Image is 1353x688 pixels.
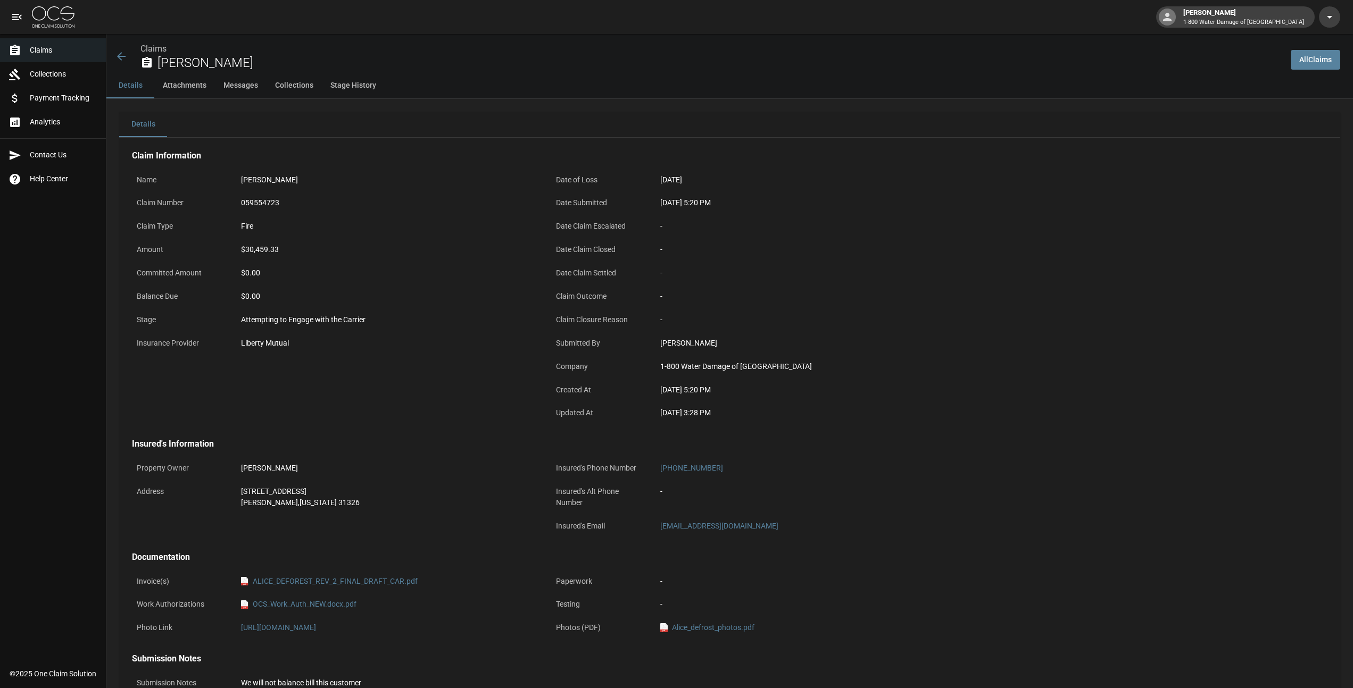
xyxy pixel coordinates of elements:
[660,291,953,302] div: -
[551,356,647,377] p: Company
[241,599,356,610] a: pdfOCS_Work_Auth_NEW.docx.pdf
[6,6,28,28] button: open drawer
[660,599,953,610] div: -
[119,112,167,137] button: Details
[1183,18,1304,27] p: 1-800 Water Damage of [GEOGRAPHIC_DATA]
[10,668,96,679] div: © 2025 One Claim Solution
[132,594,228,615] p: Work Authorizations
[241,197,534,208] div: 059554723
[132,617,228,638] p: Photo Link
[154,73,215,98] button: Attachments
[132,571,228,592] p: Invoice(s)
[660,197,953,208] div: [DATE] 5:20 PM
[660,174,953,186] div: [DATE]
[30,69,97,80] span: Collections
[30,116,97,128] span: Analytics
[241,267,534,279] div: $0.00
[30,45,97,56] span: Claims
[132,216,228,237] p: Claim Type
[132,552,958,563] h4: Documentation
[132,239,228,260] p: Amount
[551,617,647,638] p: Photos (PDF)
[132,653,958,664] h4: Submission Notes
[551,239,647,260] p: Date Claim Closed
[551,192,647,213] p: Date Submitted
[119,112,1340,137] div: details tabs
[551,594,647,615] p: Testing
[551,516,647,536] p: Insured's Email
[132,439,958,449] h4: Insured's Information
[551,402,647,423] p: Updated At
[241,497,534,508] div: [PERSON_NAME] , [US_STATE] 31326
[267,73,322,98] button: Collections
[132,150,958,161] h4: Claim Information
[132,192,228,213] p: Claim Number
[241,623,316,632] a: [URL][DOMAIN_NAME]
[157,55,1282,71] h2: [PERSON_NAME]
[132,481,228,502] p: Address
[551,333,647,354] p: Submitted By
[132,458,228,479] p: Property Owner
[660,522,778,530] a: [EMAIL_ADDRESS][DOMAIN_NAME]
[106,73,1353,98] div: anchor tabs
[551,170,647,190] p: Date of Loss
[551,263,647,283] p: Date Claim Settled
[660,464,723,472] a: [PHONE_NUMBER]
[132,333,228,354] p: Insurance Provider
[660,267,953,279] div: -
[241,463,534,474] div: [PERSON_NAME]
[1179,7,1308,27] div: [PERSON_NAME]
[322,73,385,98] button: Stage History
[241,486,534,497] div: [STREET_ADDRESS]
[660,221,953,232] div: -
[241,338,534,349] div: Liberty Mutual
[132,263,228,283] p: Committed Amount
[551,458,647,479] p: Insured's Phone Number
[132,286,228,307] p: Balance Due
[241,576,418,587] a: pdfALICE_DEFOREST_REV_2_FINAL_DRAFT_CAR.pdf
[32,6,74,28] img: ocs-logo-white-transparent.png
[241,291,534,302] div: $0.00
[551,286,647,307] p: Claim Outcome
[30,93,97,104] span: Payment Tracking
[551,380,647,400] p: Created At
[132,170,228,190] p: Name
[660,361,953,372] div: 1-800 Water Damage of [GEOGRAPHIC_DATA]
[140,43,1282,55] nav: breadcrumb
[106,73,154,98] button: Details
[1291,50,1340,70] a: AllClaims
[215,73,267,98] button: Messages
[660,338,953,349] div: [PERSON_NAME]
[551,216,647,237] p: Date Claim Escalated
[30,173,97,184] span: Help Center
[660,486,953,497] div: -
[551,309,647,330] p: Claim Closure Reason
[241,244,534,255] div: $30,459.33
[241,174,534,186] div: [PERSON_NAME]
[660,622,754,633] a: pdfAlice_defrost_photos.pdf
[551,571,647,592] p: Paperwork
[660,244,953,255] div: -
[660,384,953,396] div: [DATE] 5:20 PM
[241,314,534,325] div: Attempting to Engage with the Carrier
[660,407,953,418] div: [DATE] 3:28 PM
[132,309,228,330] p: Stage
[241,221,534,232] div: Fire
[660,576,953,587] div: -
[660,314,953,325] div: -
[140,44,167,54] a: Claims
[30,149,97,161] span: Contact Us
[551,481,647,513] p: Insured's Alt Phone Number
